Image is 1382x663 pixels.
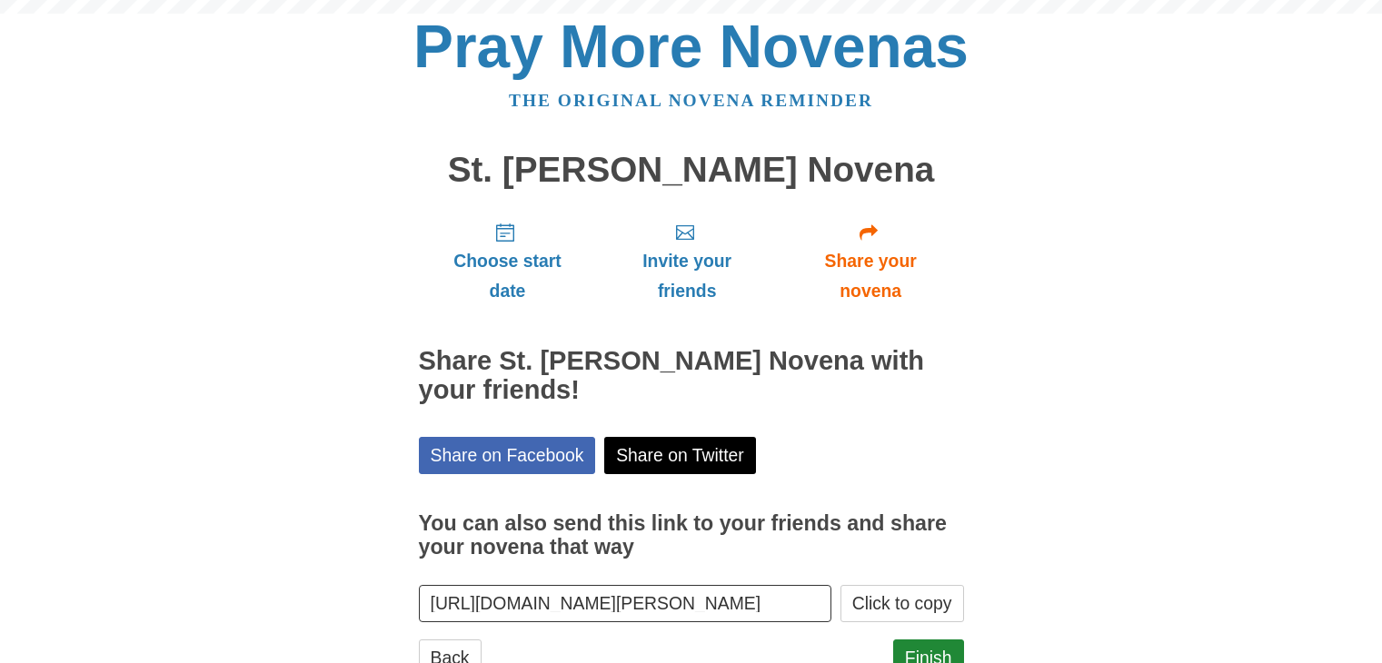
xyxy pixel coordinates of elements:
a: Pray More Novenas [413,13,969,80]
h3: You can also send this link to your friends and share your novena that way [419,512,964,559]
a: Share your novena [778,207,964,315]
a: The original novena reminder [509,91,873,110]
span: Invite your friends [614,246,759,306]
a: Invite your friends [596,207,777,315]
a: Choose start date [419,207,597,315]
a: Share on Facebook [419,437,596,474]
h2: Share St. [PERSON_NAME] Novena with your friends! [419,347,964,405]
button: Click to copy [840,585,964,622]
span: Share your novena [796,246,946,306]
a: Share on Twitter [604,437,756,474]
h1: St. [PERSON_NAME] Novena [419,151,964,190]
span: Choose start date [437,246,579,306]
